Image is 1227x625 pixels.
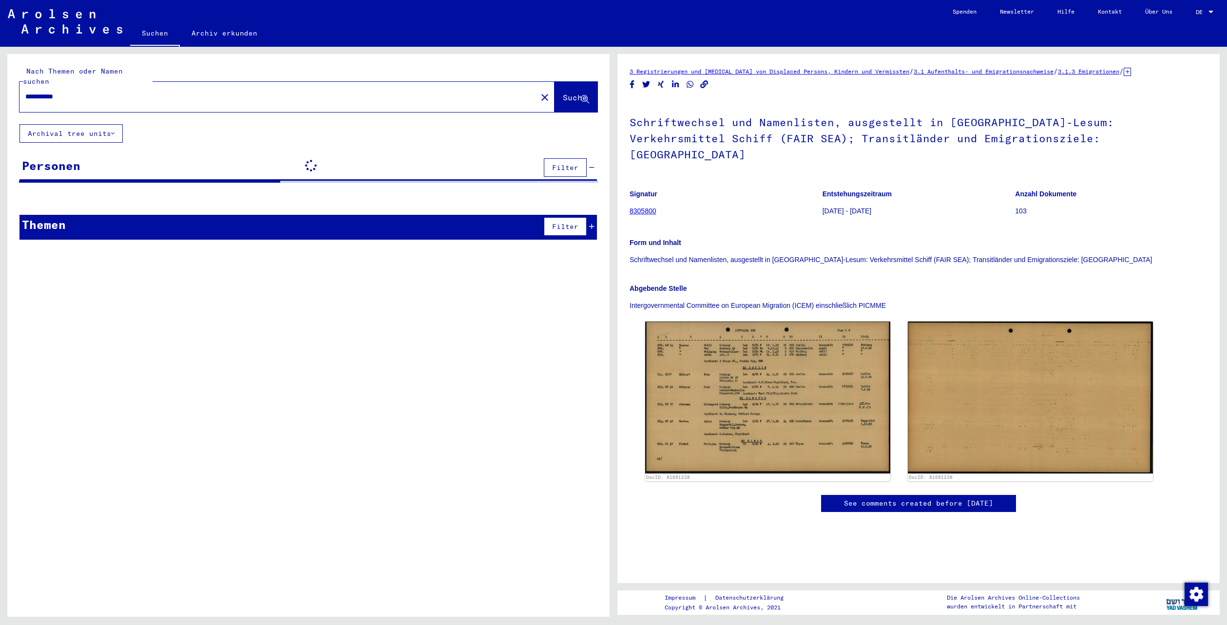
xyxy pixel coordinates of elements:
p: wurden entwickelt in Partnerschaft mit [947,602,1080,611]
div: Personen [22,157,80,174]
a: Archiv erkunden [180,21,269,45]
span: Filter [552,222,578,231]
a: 3 Registrierungen und [MEDICAL_DATA] von Displaced Persons, Kindern und Vermissten [630,68,909,75]
b: Entstehungszeitraum [823,190,892,198]
span: / [1054,67,1058,76]
button: Share on Twitter [641,78,652,91]
a: DocID: 81691238 [646,474,690,480]
img: Arolsen_neg.svg [8,9,122,34]
mat-icon: close [539,92,551,103]
button: Clear [535,87,555,107]
b: Anzahl Dokumente [1015,190,1076,198]
mat-label: Nach Themen oder Namen suchen [23,67,123,86]
h1: Schriftwechsel und Namenlisten, ausgestellt in [GEOGRAPHIC_DATA]-Lesum: Verkehrsmittel Schiff (FA... [630,100,1208,175]
div: | [665,593,795,603]
p: Copyright © Arolsen Archives, 2021 [665,603,795,612]
div: Themen [22,216,66,233]
button: Suche [555,82,597,112]
a: Impressum [665,593,703,603]
a: DocID: 81691238 [909,474,953,480]
b: Signatur [630,190,657,198]
span: / [1119,67,1124,76]
a: See comments created before [DATE] [844,498,993,509]
button: Share on Xing [656,78,666,91]
button: Share on LinkedIn [671,78,681,91]
a: Suchen [130,21,180,47]
p: 103 [1015,206,1208,216]
span: Suche [563,93,587,102]
img: Zustimmung ändern [1185,583,1208,606]
button: Copy link [699,78,709,91]
div: Zustimmung ändern [1184,582,1208,606]
button: Filter [544,158,587,177]
b: Abgebende Stelle [630,284,687,292]
img: 002.jpg [908,322,1153,473]
button: Share on Facebook [627,78,637,91]
span: Filter [552,163,578,172]
button: Filter [544,217,587,236]
p: Schriftwechsel und Namenlisten, ausgestellt in [GEOGRAPHIC_DATA]-Lesum: Verkehrsmittel Schiff (FA... [630,255,1208,265]
a: 8305800 [630,207,656,215]
b: Form und Inhalt [630,239,681,246]
img: yv_logo.png [1164,590,1201,614]
span: / [909,67,914,76]
button: Share on WhatsApp [685,78,695,91]
span: DE [1196,9,1207,16]
p: [DATE] - [DATE] [823,206,1015,216]
a: 3.1 Aufenthalts- und Emigrationsnachweise [914,68,1054,75]
img: 001.jpg [645,322,890,473]
a: 3.1.3 Emigrationen [1058,68,1119,75]
p: Intergovernmental Committee on European Migration (ICEM) einschließlich PICMME [630,301,1208,311]
button: Archival tree units [19,124,123,143]
a: Datenschutzerklärung [708,593,795,603]
p: Die Arolsen Archives Online-Collections [947,593,1080,602]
